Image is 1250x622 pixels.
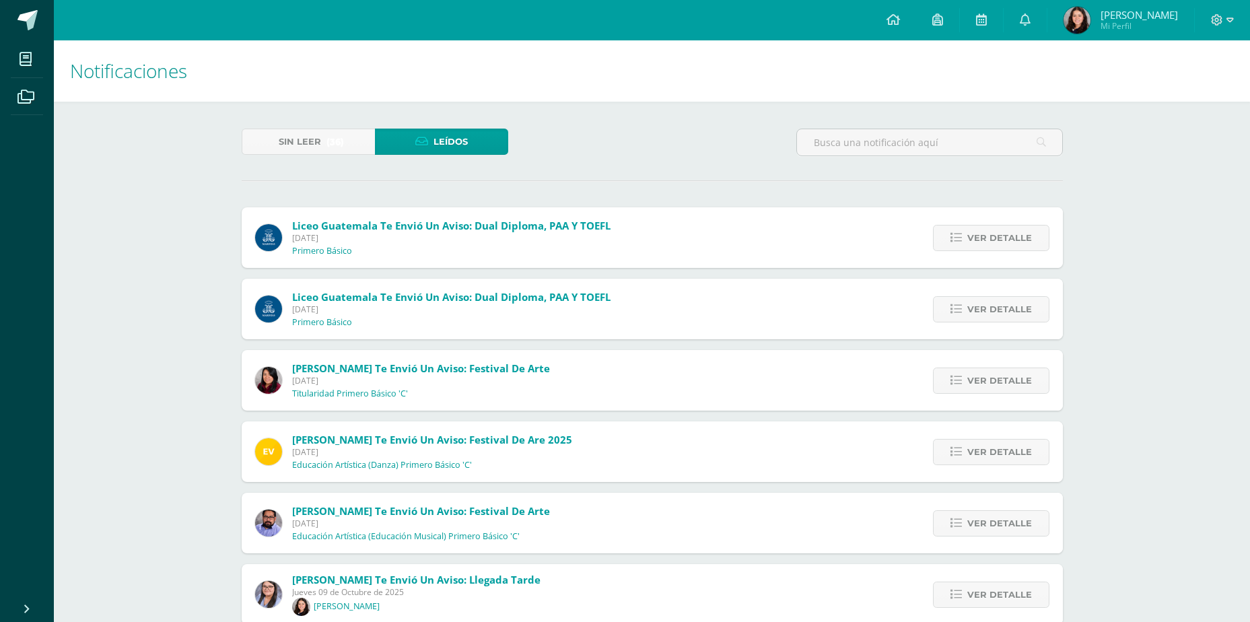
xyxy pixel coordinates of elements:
span: Ver detalle [967,582,1032,607]
span: Sin leer [279,129,321,154]
span: [DATE] [292,304,611,315]
span: [DATE] [292,375,550,386]
span: Jueves 09 de Octubre de 2025 [292,586,541,598]
p: Titularidad Primero Básico 'C' [292,388,408,399]
img: 383db5ddd486cfc25017fad405f5d727.png [255,438,282,465]
span: [DATE] [292,518,550,529]
img: 39d77ef61b529045ea78441435fffcbd.png [1064,7,1090,34]
img: b41cd0bd7c5dca2e84b8bd7996f0ae72.png [255,296,282,322]
span: [DATE] [292,446,572,458]
img: b41cd0bd7c5dca2e84b8bd7996f0ae72.png [255,224,282,251]
span: Ver detalle [967,368,1032,393]
span: Mi Perfil [1101,20,1178,32]
img: 374004a528457e5f7e22f410c4f3e63e.png [255,367,282,394]
span: Ver detalle [967,297,1032,322]
span: Notificaciones [70,58,187,83]
span: [PERSON_NAME] te envió un aviso: Llegada tarde [292,573,541,586]
span: [PERSON_NAME] te envió un aviso: Festival de are 2025 [292,433,572,446]
p: [PERSON_NAME] [314,601,380,612]
span: [PERSON_NAME] [1101,8,1178,22]
p: Primero Básico [292,246,352,256]
span: [PERSON_NAME] te envió un aviso: Festival de Arte [292,504,550,518]
p: Educación Artística (Danza) Primero Básico 'C' [292,460,472,471]
span: Ver detalle [967,511,1032,536]
img: fe2f5d220dae08f5bb59c8e1ae6aeac3.png [255,510,282,537]
span: Liceo Guatemala te envió un aviso: Dual Diploma, PAA y TOEFL [292,290,611,304]
span: [DATE] [292,232,611,244]
span: Leídos [433,129,468,154]
a: Leídos [375,129,508,155]
span: Ver detalle [967,226,1032,250]
span: Ver detalle [967,440,1032,464]
img: 17db063816693a26b2c8d26fdd0faec0.png [255,581,282,608]
p: Primero Básico [292,317,352,328]
p: Educación Artística (Educación Musical) Primero Básico 'C' [292,531,520,542]
span: Liceo Guatemala te envió un aviso: Dual Diploma, PAA y TOEFL [292,219,611,232]
span: [PERSON_NAME] te envió un aviso: Festival de Arte [292,361,550,375]
input: Busca una notificación aquí [797,129,1062,155]
a: Sin leer(36) [242,129,375,155]
span: (36) [326,129,344,154]
img: a9d5890ea45e9c192f7d2d52acddaa01.png [292,598,310,616]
